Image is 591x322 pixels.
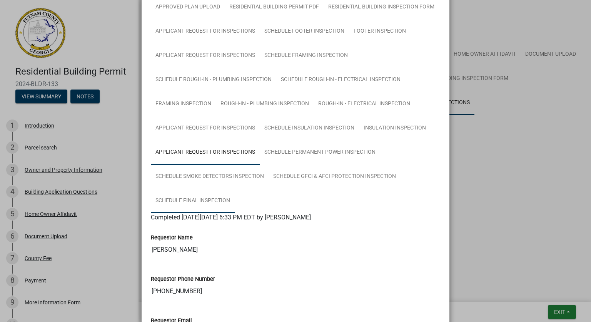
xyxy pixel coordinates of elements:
[314,92,415,116] a: Rough-in - Electrical Inspection
[260,116,359,141] a: Schedule Insulation Inspection
[151,164,269,189] a: Schedule Smoke Detectors Inspection
[151,43,260,68] a: Applicant Request for Inspections
[151,68,276,92] a: Schedule Rough-in - Plumbing Inspection
[216,92,314,116] a: Rough-in - Plumbing Inspection
[349,19,411,44] a: Footer Inspection
[151,235,193,241] label: Requestor Name
[260,140,380,165] a: Schedule Permanent Power Inspection
[260,43,352,68] a: Schedule Framing Inspection
[151,214,311,221] span: Completed [DATE][DATE] 6:33 PM EDT by [PERSON_NAME]
[151,92,216,116] a: Framing Inspection
[269,164,401,189] a: Schedule GFCI & AFCI Protection Inspection
[151,19,260,44] a: Applicant Request for Inspections
[260,19,349,44] a: Schedule Footer Inspection
[151,140,260,165] a: Applicant Request for Inspections
[151,189,235,213] a: Schedule Final Inspection
[276,68,405,92] a: Schedule Rough-in - Electrical Inspection
[151,116,260,141] a: Applicant Request for Inspections
[151,277,215,282] label: Requestor Phone Number
[359,116,431,141] a: Insulation Inspection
